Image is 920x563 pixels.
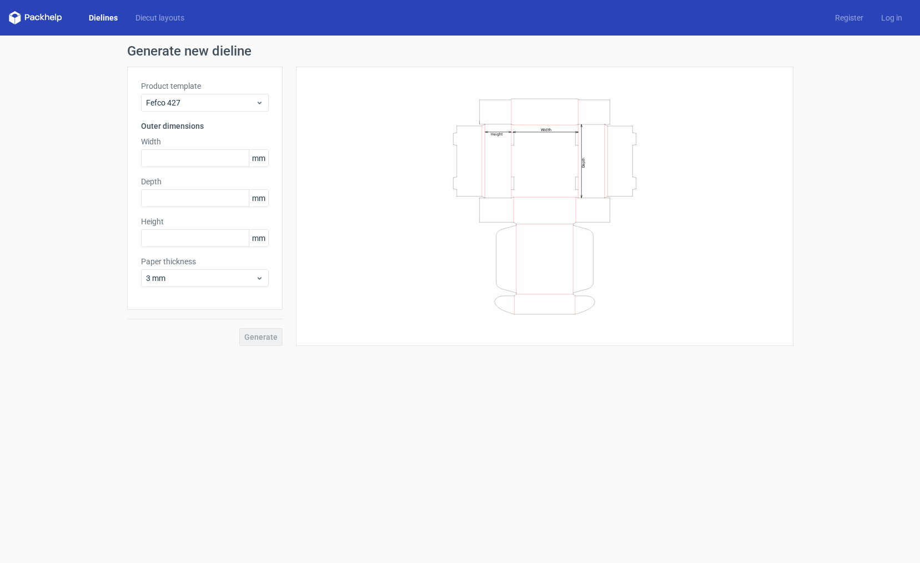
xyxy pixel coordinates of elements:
text: Height [491,132,502,136]
span: mm [249,150,268,167]
a: Log in [872,12,911,23]
span: mm [249,190,268,207]
h1: Generate new dieline [127,44,793,58]
span: Fefco 427 [146,97,255,108]
label: Height [141,216,269,227]
h3: Outer dimensions [141,120,269,132]
label: Product template [141,81,269,92]
span: 3 mm [146,273,255,284]
a: Dielines [80,12,127,23]
span: mm [249,230,268,247]
label: Paper thickness [141,256,269,267]
label: Width [141,136,269,147]
a: Register [826,12,872,23]
label: Depth [141,176,269,187]
text: Depth [581,157,586,167]
text: Width [541,127,551,132]
a: Diecut layouts [127,12,193,23]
